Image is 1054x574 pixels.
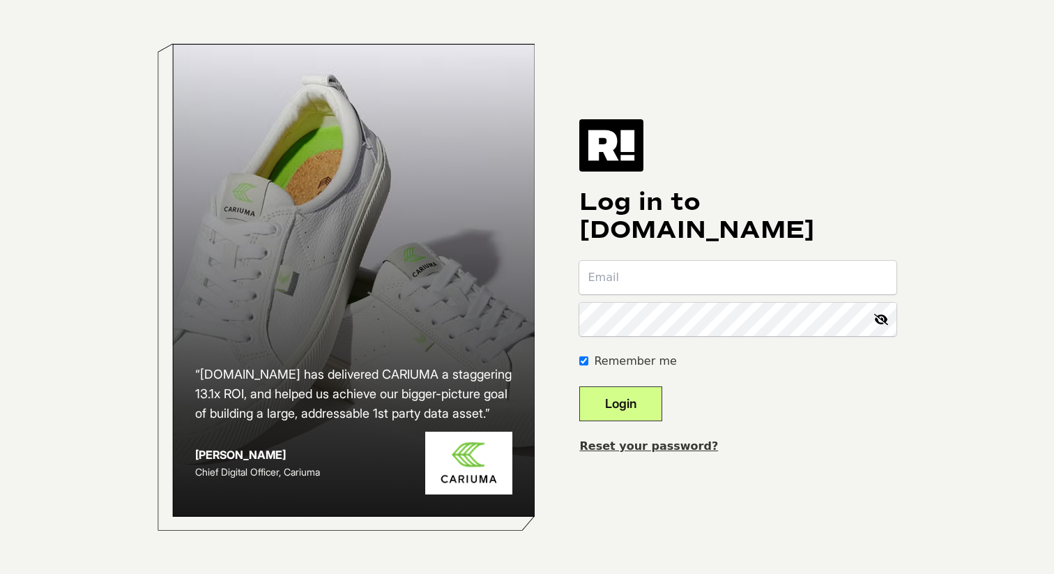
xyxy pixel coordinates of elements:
[579,386,662,421] button: Login
[579,188,896,244] h1: Log in to [DOMAIN_NAME]
[195,365,513,423] h2: “[DOMAIN_NAME] has delivered CARIUMA a staggering 13.1x ROI, and helped us achieve our bigger-pic...
[594,353,676,370] label: Remember me
[425,432,512,495] img: Cariuma
[195,466,320,478] span: Chief Digital Officer, Cariuma
[195,448,286,462] strong: [PERSON_NAME]
[579,439,718,453] a: Reset your password?
[579,119,643,171] img: Retention.com
[579,261,896,294] input: Email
